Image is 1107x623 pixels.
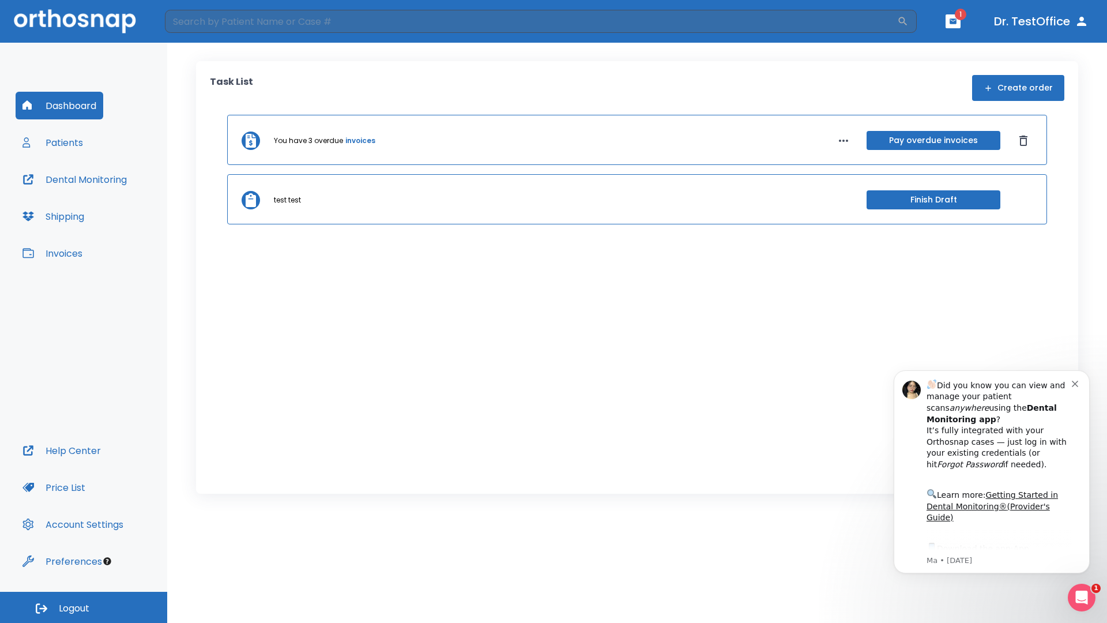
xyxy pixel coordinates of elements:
[16,129,90,156] button: Patients
[16,239,89,267] button: Invoices
[16,547,109,575] button: Preferences
[16,92,103,119] button: Dashboard
[1014,132,1033,150] button: Dismiss
[274,136,343,146] p: You have 3 overdue
[16,474,92,501] button: Price List
[14,9,136,33] img: Orthosnap
[955,9,966,20] span: 1
[210,75,253,101] p: Task List
[972,75,1064,101] button: Create order
[59,602,89,615] span: Logout
[16,202,91,230] button: Shipping
[16,166,134,193] button: Dental Monitoring
[1068,584,1095,611] iframe: Intercom live chat
[989,11,1093,32] button: Dr. TestOffice
[345,136,375,146] a: invoices
[867,131,1000,150] button: Pay overdue invoices
[274,195,301,205] p: test test
[16,437,108,464] button: Help Center
[867,190,1000,209] button: Finish Draft
[165,10,897,33] input: Search by Patient Name or Case #
[16,511,130,538] button: Account Settings
[876,356,1107,617] iframe: Intercom notifications message
[102,556,112,566] div: Tooltip anchor
[1091,584,1101,593] span: 1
